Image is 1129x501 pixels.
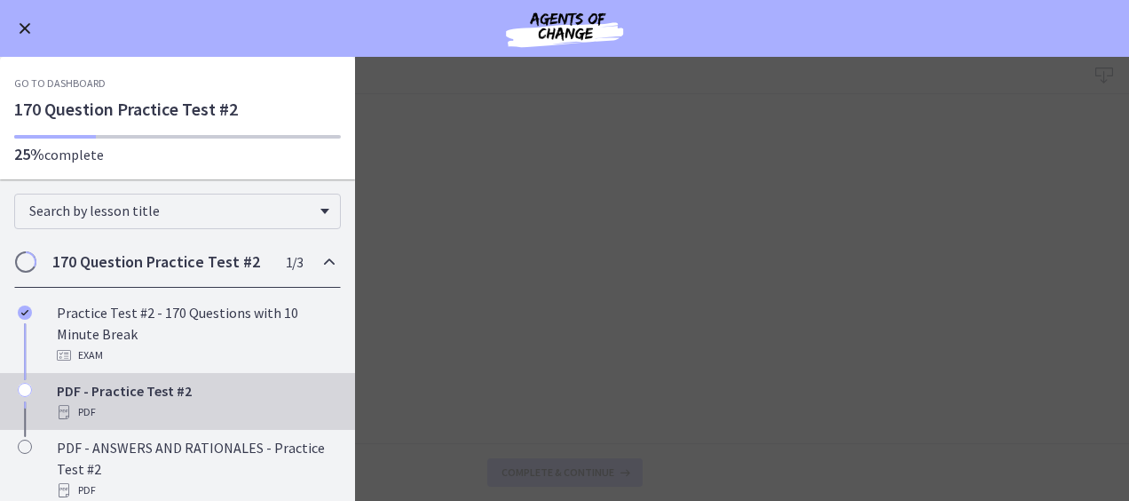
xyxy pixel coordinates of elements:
[14,18,36,39] button: Enable menu
[57,437,334,501] div: PDF - ANSWERS AND RATIONALES - Practice Test #2
[14,144,341,165] p: complete
[57,480,334,501] div: PDF
[29,202,312,219] span: Search by lesson title
[18,306,32,320] i: Completed
[14,144,44,164] span: 25%
[14,98,341,121] h1: 170 Question Practice Test #2
[14,76,106,91] a: Go to Dashboard
[286,251,303,273] span: 1 / 3
[57,302,334,366] div: Practice Test #2 - 170 Questions with 10 Minute Break
[57,345,334,366] div: Exam
[57,380,334,423] div: PDF - Practice Test #2
[57,402,334,423] div: PDF
[458,7,671,50] img: Agents of Change
[52,251,269,273] h2: 170 Question Practice Test #2
[14,194,341,229] div: Search by lesson title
